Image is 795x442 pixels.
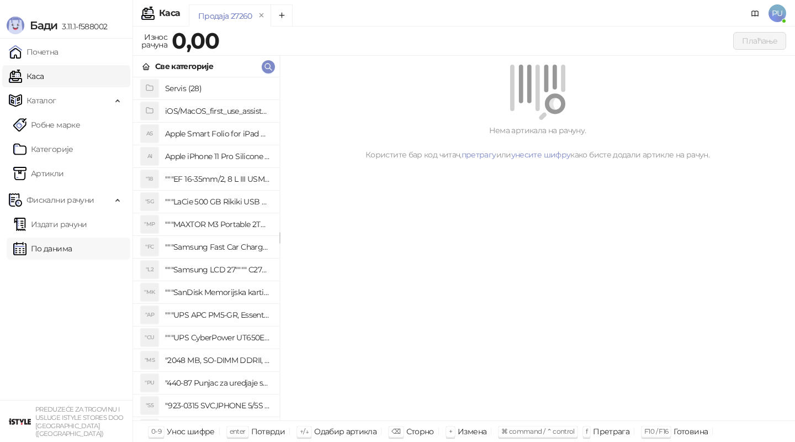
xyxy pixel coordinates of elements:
[141,238,158,256] div: "FC
[165,397,271,414] h4: "923-0315 SVC,IPHONE 5/5S BATTERY REMOVAL TRAY Držač za iPhone sa kojim se otvara display
[141,329,158,346] div: "CU
[141,148,158,165] div: AI
[139,30,169,52] div: Износ рачуна
[13,238,72,260] a: По данима
[172,27,219,54] strong: 0,00
[165,193,271,211] h4: """LaCie 500 GB Rikiki USB 3.0 / Ultra Compact & Resistant aluminum / USB 3.0 / 2.5"""""""
[141,374,158,392] div: "PU
[746,4,764,22] a: Документација
[141,351,158,369] div: "MS
[141,283,158,301] div: "MK
[733,32,786,50] button: Плаћање
[293,124,782,161] div: Нема артикала на рачуну. Користите бар код читач, или како бисте додали артикле на рачун.
[155,60,213,72] div: Све категорије
[141,193,158,211] div: "5G
[165,215,271,233] h4: """MAXTOR M3 Portable 2TB 2.5"""" crni eksterni hard disk HX-M201TCB/GM"""
[165,238,271,256] h4: """Samsung Fast Car Charge Adapter, brzi auto punja_, boja crna"""
[511,150,571,160] a: унесите шифру
[141,215,158,233] div: "MP
[406,424,434,439] div: Сторно
[9,41,59,63] a: Почетна
[159,9,180,18] div: Каса
[30,19,57,32] span: Бади
[230,427,246,435] span: enter
[165,102,271,120] h4: iOS/MacOS_first_use_assistance (4)
[151,427,161,435] span: 0-9
[26,189,94,211] span: Фискални рачуни
[449,427,452,435] span: +
[9,411,31,433] img: 64x64-companyLogo-77b92cf4-9946-4f36-9751-bf7bb5fd2c7d.png
[501,427,575,435] span: ⌘ command / ⌃ control
[165,351,271,369] h4: "2048 MB, SO-DIMM DDRII, 667 MHz, Napajanje 1,8 0,1 V, Latencija CL5"
[167,424,215,439] div: Унос шифре
[165,283,271,301] h4: """SanDisk Memorijska kartica 256GB microSDXC sa SD adapterom SDSQXA1-256G-GN6MA - Extreme PLUS, ...
[165,374,271,392] h4: "440-87 Punjac za uredjaje sa micro USB portom 4/1, Stand."
[13,162,64,185] a: ArtikliАртикли
[165,419,271,437] h4: "923-0448 SVC,IPHONE,TOURQUE DRIVER KIT .65KGF- CM Šrafciger "
[462,150,496,160] a: претрагу
[271,4,293,27] button: Add tab
[165,329,271,346] h4: """UPS CyberPower UT650EG, 650VA/360W , line-int., s_uko, desktop"""
[165,170,271,188] h4: """EF 16-35mm/2, 8 L III USM"""
[35,406,124,438] small: PREDUZEĆE ZA TRGOVINU I USLUGE ISTYLE STORES DOO [GEOGRAPHIC_DATA] ([GEOGRAPHIC_DATA])
[26,90,56,112] span: Каталог
[674,424,708,439] div: Готовина
[251,424,285,439] div: Потврди
[165,125,271,143] h4: Apple Smart Folio for iPad mini (A17 Pro) - Sage
[13,114,80,136] a: Робне марке
[141,397,158,414] div: "S5
[7,17,24,34] img: Logo
[165,261,271,278] h4: """Samsung LCD 27"""" C27F390FHUXEN"""
[165,306,271,324] h4: """UPS APC PM5-GR, Essential Surge Arrest,5 utic_nica"""
[57,22,107,31] span: 3.11.1-f588002
[314,424,377,439] div: Одабир артикла
[141,170,158,188] div: "18
[644,427,668,435] span: F10 / F16
[586,427,587,435] span: f
[255,11,269,20] button: remove
[458,424,486,439] div: Измена
[141,125,158,143] div: AS
[133,77,279,420] div: grid
[768,4,786,22] span: PU
[165,148,271,165] h4: Apple iPhone 11 Pro Silicone Case - Black
[141,419,158,437] div: "SD
[300,427,309,435] span: ↑/↓
[13,138,73,160] a: Категорије
[13,213,87,235] a: Издати рачуни
[9,65,44,87] a: Каса
[391,427,400,435] span: ⌫
[593,424,629,439] div: Претрага
[165,80,271,97] h4: Servis (28)
[141,261,158,278] div: "L2
[198,10,252,22] div: Продаја 27260
[141,306,158,324] div: "AP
